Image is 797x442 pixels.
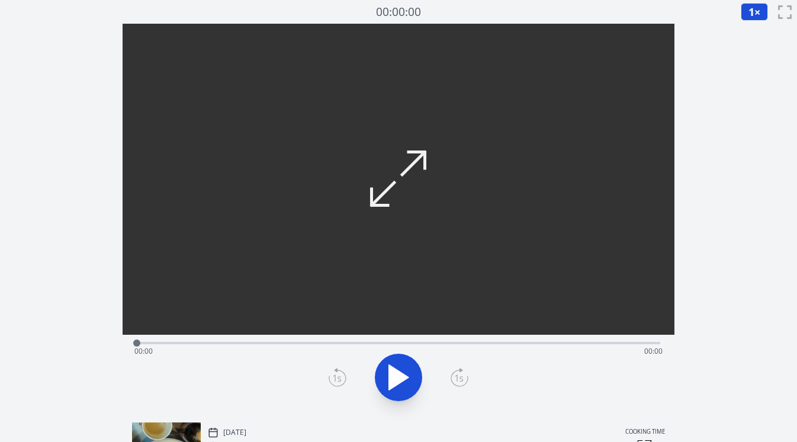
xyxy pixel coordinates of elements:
[741,3,768,21] button: 1×
[644,346,663,356] span: 00:00
[223,428,246,437] p: [DATE]
[376,4,421,21] a: 00:00:00
[748,5,754,19] span: 1
[625,427,665,438] p: Cooking time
